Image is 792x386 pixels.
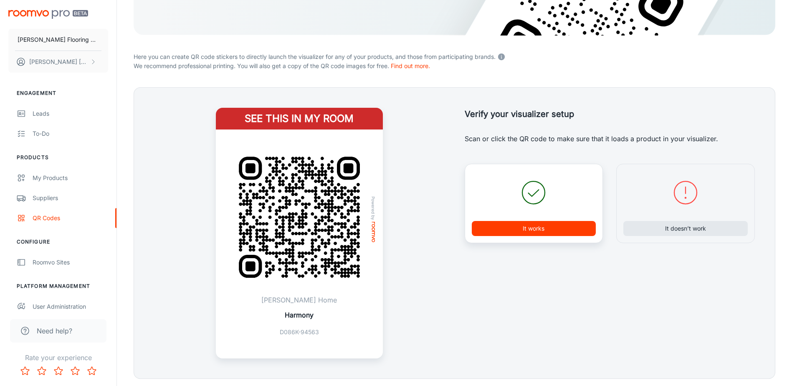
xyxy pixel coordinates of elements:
button: It works [472,221,596,236]
div: To-do [33,129,108,138]
a: Find out more. [391,62,430,69]
span: Need help? [37,326,72,336]
p: Scan or click the QR code to make sure that it loads a product in your visualizer. [465,134,755,144]
p: [PERSON_NAME] Home [261,295,337,305]
button: [PERSON_NAME] Flooring Stores [8,29,108,51]
p: [PERSON_NAME] [PERSON_NAME] [29,57,88,66]
div: Leads [33,109,108,118]
button: It doesn’t work [623,221,748,236]
img: Roomvo PRO Beta [8,10,88,19]
button: Rate 4 star [67,363,84,379]
button: Rate 2 star [33,363,50,379]
div: QR Codes [33,213,108,223]
button: Rate 3 star [50,363,67,379]
p: [PERSON_NAME] Flooring Stores [18,35,99,44]
img: QR Code Example [226,144,373,291]
p: Here you can create QR code stickers to directly launch the visualizer for any of your products, ... [134,51,775,61]
div: My Products [33,173,108,183]
button: Rate 5 star [84,363,100,379]
button: Rate 1 star [17,363,33,379]
p: Harmony [285,310,314,320]
p: We recommend professional printing. You will also get a copy of the QR code images for free. [134,61,775,71]
div: Suppliers [33,193,108,203]
div: Roomvo Sites [33,258,108,267]
div: User Administration [33,302,108,311]
img: roomvo [372,221,375,242]
p: D086K-94563 [261,328,337,337]
p: Rate your experience [7,353,110,363]
button: [PERSON_NAME] [PERSON_NAME] [8,51,108,73]
span: Powered by [369,196,377,220]
h4: See this in my room [216,108,383,130]
h5: Verify your visualizer setup [465,108,755,120]
a: See this in my roomQR Code ExamplePowered byroomvo[PERSON_NAME] HomeHarmonyD086K-94563 [216,108,383,358]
